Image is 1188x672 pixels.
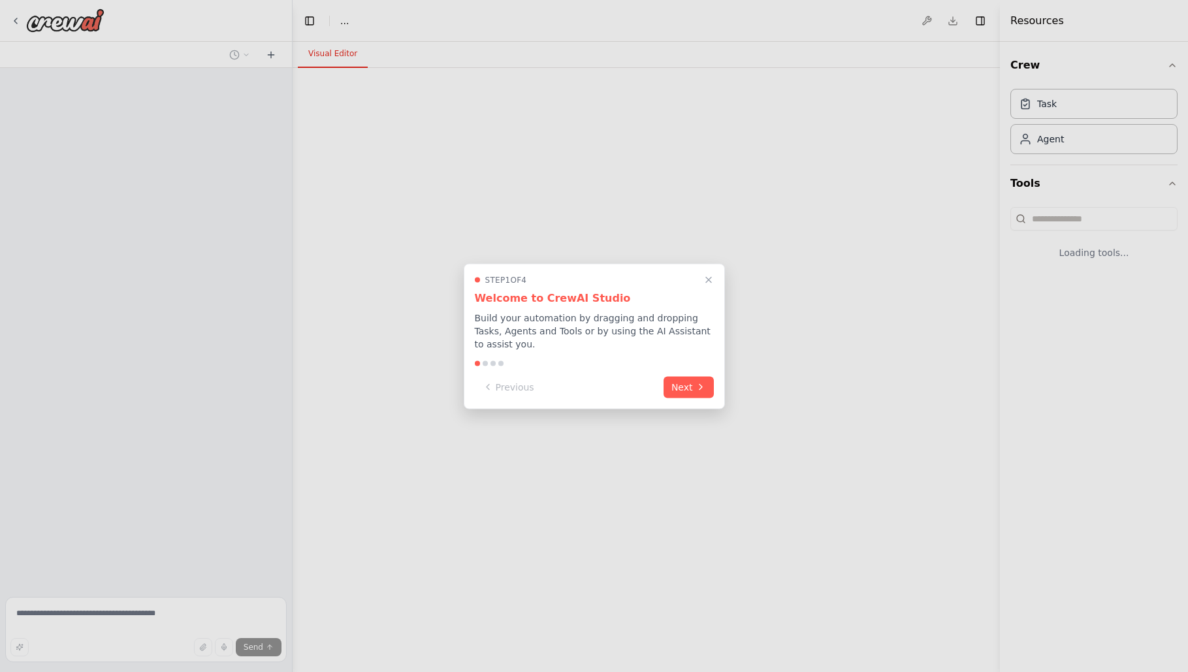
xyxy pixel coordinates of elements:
button: Previous [475,376,542,398]
button: Close walkthrough [701,272,716,287]
button: Next [664,376,714,398]
span: Step 1 of 4 [485,274,527,285]
h3: Welcome to CrewAI Studio [475,290,714,306]
button: Hide left sidebar [300,12,319,30]
p: Build your automation by dragging and dropping Tasks, Agents and Tools or by using the AI Assista... [475,311,714,350]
